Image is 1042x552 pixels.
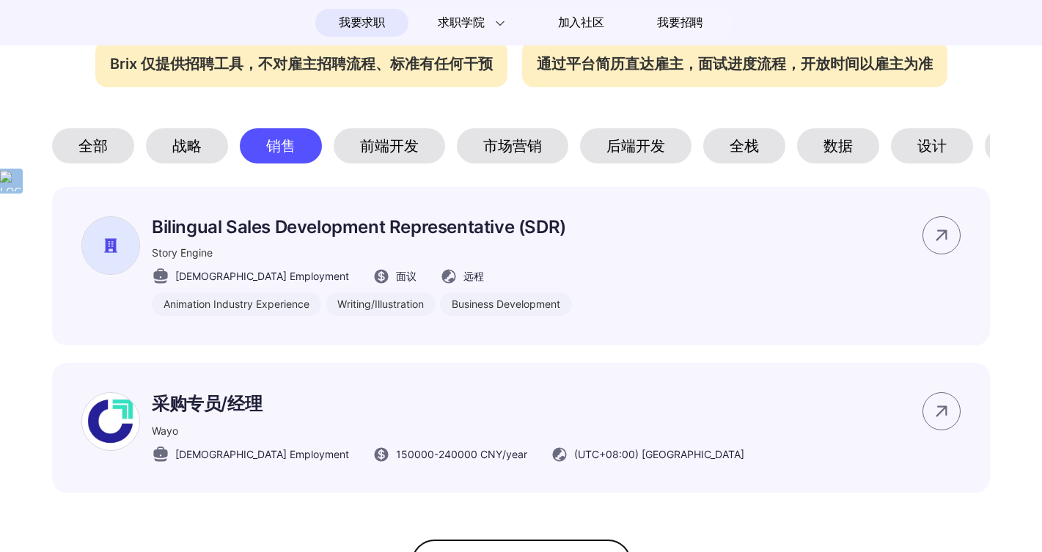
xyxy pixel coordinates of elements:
[152,292,321,316] div: Animation Industry Experience
[152,392,744,416] p: 采购专员/经理
[175,446,349,462] span: [DEMOGRAPHIC_DATA] Employment
[52,128,134,163] div: 全部
[152,246,213,259] span: Story Engine
[396,446,527,462] span: 150000 - 240000 CNY /year
[574,446,744,462] span: (UTC+08:00) [GEOGRAPHIC_DATA]
[657,14,703,32] span: 我要招聘
[440,292,572,316] div: Business Development
[703,128,785,163] div: 全栈
[463,268,484,284] span: 远程
[797,128,879,163] div: 数据
[339,11,385,34] span: 我要求职
[396,268,417,284] span: 面议
[522,40,947,87] div: 通过平台简历直达雇主，面试进度流程，开放时间以雇主为准
[95,40,507,87] div: Brix 仅提供招聘工具，不对雇主招聘流程、标准有任何干预
[891,128,973,163] div: 设计
[175,268,349,284] span: [DEMOGRAPHIC_DATA] Employment
[438,14,484,32] span: 求职学院
[240,128,322,163] div: 销售
[326,292,436,316] div: Writing/Illustration
[457,128,568,163] div: 市场营销
[152,216,572,238] p: Bilingual Sales Development Representative (SDR)
[580,128,691,163] div: 后端开发
[334,128,445,163] div: 前端开发
[146,128,228,163] div: 战略
[152,424,178,437] span: Wayo
[558,11,604,34] span: 加入社区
